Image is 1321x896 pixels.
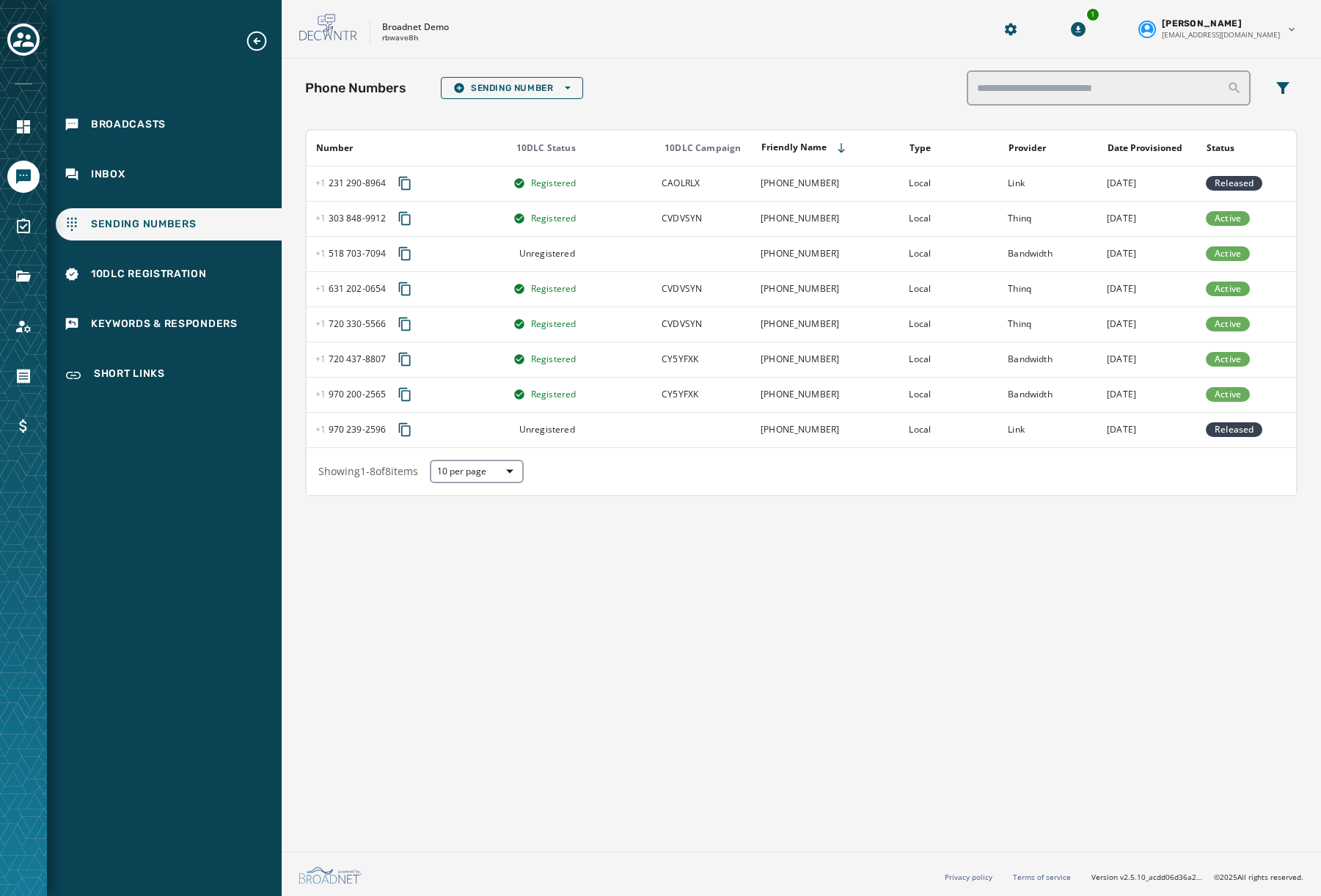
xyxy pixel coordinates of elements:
span: Active [1215,283,1241,295]
a: Navigate to Billing [7,410,40,442]
span: [EMAIL_ADDRESS][DOMAIN_NAME] [1162,29,1280,40]
span: Registered [531,177,577,189]
a: Navigate to Short Links [56,358,282,393]
span: Released [1215,424,1254,436]
span: 970 200 - 2565 [315,389,386,400]
button: Copy phone number to clipboard [392,311,418,337]
span: Registered [531,283,577,295]
td: Local [900,236,999,271]
a: Navigate to Broadcasts [56,109,282,141]
td: Local [900,377,999,412]
span: Version [1091,872,1202,883]
button: Copy phone number to clipboard [392,416,418,443]
span: 10 per page [437,466,516,477]
span: +1 [315,212,329,224]
td: [DATE] [1098,236,1197,271]
span: 631 202 - 0654 [315,283,386,295]
span: +1 [315,317,329,330]
button: Copy phone number to clipboard [392,240,418,267]
span: CVDVSYN [662,212,702,224]
td: Local [900,412,999,447]
td: [DATE] [1098,377,1197,412]
span: 10DLC Registration [91,267,207,282]
a: Privacy policy [945,872,992,882]
button: Sending Number [441,77,583,99]
a: Navigate to Inbox [56,158,282,191]
td: [PHONE_NUMBER] [752,166,900,201]
button: Sort by [object Object] [904,136,937,160]
span: This campaign will be used purely to test an SMS/MMS Messaging application. Messages will only be... [662,353,698,365]
span: Unregistered [519,248,575,260]
td: Bandwidth [999,377,1098,412]
span: CVDVSYN [662,317,702,330]
a: Navigate to Sending Numbers [56,208,282,240]
td: [PHONE_NUMBER] [752,412,900,447]
button: Sort by [object Object] [310,136,359,160]
span: [PERSON_NAME] [1162,18,1242,29]
span: Unregistered [519,424,575,436]
span: 303 848 - 9912 [315,213,386,224]
td: [PHONE_NUMBER] [752,271,900,306]
td: [DATE] [1098,271,1197,306]
span: 231 290 - 8964 [315,177,386,189]
td: Thinq [999,271,1098,306]
button: 10 per page [430,460,524,483]
td: [DATE] [1098,342,1197,377]
span: CAOLRLX [662,177,700,189]
button: Sort by [object Object] [1102,136,1188,160]
span: 720 330 - 5566 [315,318,386,330]
span: Active [1215,318,1241,330]
span: Sending Numbers [91,217,197,232]
a: Navigate to Keywords & Responders [56,308,282,340]
div: 10DLC Status [516,142,652,154]
span: Registered [531,213,577,224]
a: Terms of service [1013,872,1071,882]
td: Thinq [999,306,1098,342]
button: Filters menu [1268,73,1298,103]
td: Link [999,166,1098,201]
span: v2.5.10_acdd06d36a2d477687e21de5ea907d8c03850ae9 [1120,872,1202,883]
span: 970 239 - 2596 [315,424,386,436]
td: [PHONE_NUMBER] [752,201,900,236]
a: Navigate to Orders [7,360,40,392]
span: Sending Number [453,82,571,94]
span: Registered [531,353,577,365]
td: [DATE] [1098,306,1197,342]
span: Inbox [91,167,125,182]
td: Thinq [999,201,1098,236]
span: This campaign will be used purely to test an SMS/MMS Messaging application. Messages will only be... [662,388,698,400]
td: Local [900,306,999,342]
span: CVDVSYN [662,282,702,295]
div: 10DLC Campaign [665,142,751,154]
button: Sort by [object Object] [755,136,853,160]
button: Copy phone number to clipboard [392,276,418,302]
span: +1 [315,282,329,295]
td: [DATE] [1098,412,1197,447]
a: Navigate to Messaging [7,161,40,193]
span: +1 [315,388,329,400]
p: Broadnet Demo [382,21,449,33]
td: [PHONE_NUMBER] [752,377,900,412]
button: Download Menu [1065,16,1091,43]
button: Expand sub nav menu [245,29,280,53]
td: [PHONE_NUMBER] [752,342,900,377]
td: Bandwidth [999,342,1098,377]
a: Navigate to Surveys [7,210,40,243]
span: © 2025 All rights reserved. [1214,872,1303,882]
span: Short Links [94,367,165,384]
td: [PHONE_NUMBER] [752,236,900,271]
button: Toggle account select drawer [7,23,40,56]
span: 720 437 - 8807 [315,353,386,365]
button: User settings [1132,12,1303,46]
span: Showing 1 - 8 of 8 items [318,464,418,478]
span: Active [1215,248,1241,260]
span: Broadcasts [91,117,166,132]
button: Copy phone number to clipboard [392,170,418,197]
span: +1 [315,177,329,189]
div: 1 [1086,7,1100,22]
button: Sort by [object Object] [1003,136,1052,160]
button: Copy phone number to clipboard [392,381,418,408]
td: Local [900,271,999,306]
p: rbwave8h [382,33,418,44]
td: [PHONE_NUMBER] [752,306,900,342]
